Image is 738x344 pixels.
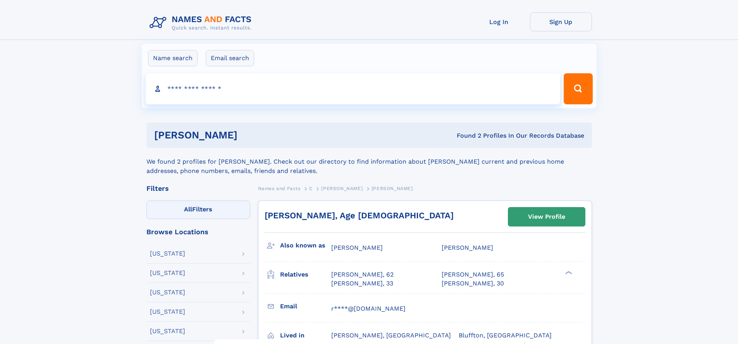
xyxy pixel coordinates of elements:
[146,228,250,235] div: Browse Locations
[563,270,573,275] div: ❯
[564,73,592,104] button: Search Button
[184,206,192,213] span: All
[146,185,250,192] div: Filters
[530,12,592,31] a: Sign Up
[508,207,585,226] a: View Profile
[321,183,363,193] a: [PERSON_NAME]
[459,332,552,339] span: Bluffton, [GEOGRAPHIC_DATA]
[206,50,254,66] label: Email search
[150,328,185,334] div: [US_STATE]
[280,239,331,252] h3: Also known as
[150,251,185,257] div: [US_STATE]
[150,270,185,276] div: [US_STATE]
[331,332,451,339] span: [PERSON_NAME], [GEOGRAPHIC_DATA]
[258,183,301,193] a: Names and Facts
[331,279,393,288] a: [PERSON_NAME], 33
[528,208,565,226] div: View Profile
[146,201,250,219] label: Filters
[265,211,454,220] a: [PERSON_NAME], Age [DEMOGRAPHIC_DATA]
[150,289,185,296] div: [US_STATE]
[309,183,313,193] a: C
[146,12,258,33] img: Logo Names and Facts
[347,131,584,140] div: Found 2 Profiles In Our Records Database
[442,244,493,251] span: [PERSON_NAME]
[154,130,347,140] h1: [PERSON_NAME]
[309,186,313,191] span: C
[468,12,530,31] a: Log In
[442,270,504,279] a: [PERSON_NAME], 65
[146,148,592,176] div: We found 2 profiles for [PERSON_NAME]. Check out our directory to find information about [PERSON_...
[372,186,413,191] span: [PERSON_NAME]
[321,186,363,191] span: [PERSON_NAME]
[331,270,394,279] a: [PERSON_NAME], 62
[331,244,383,251] span: [PERSON_NAME]
[150,309,185,315] div: [US_STATE]
[280,268,331,281] h3: Relatives
[280,329,331,342] h3: Lived in
[280,300,331,313] h3: Email
[442,279,504,288] a: [PERSON_NAME], 30
[148,50,198,66] label: Name search
[146,73,561,104] input: search input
